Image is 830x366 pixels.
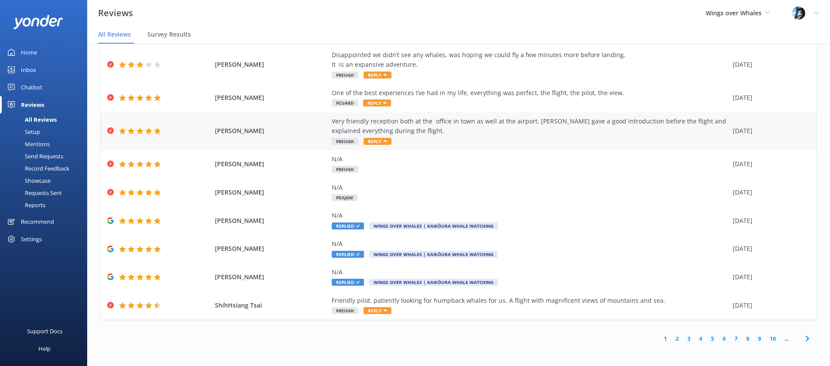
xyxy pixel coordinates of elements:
[364,72,391,79] span: Reply
[707,335,718,343] a: 5
[27,322,62,340] div: Support Docs
[364,307,391,314] span: Reply
[215,159,327,169] span: [PERSON_NAME]
[332,279,364,286] span: Replied
[332,166,358,173] span: P8EUGH
[332,99,358,106] span: PCUA9D
[733,93,806,103] div: [DATE]
[98,6,133,20] h3: Reviews
[5,199,87,211] a: Reports
[98,30,131,39] span: All Reviews
[742,335,754,343] a: 8
[792,7,805,20] img: 145-1635463833.jpg
[332,211,728,220] div: N/A
[733,244,806,253] div: [DATE]
[5,126,87,138] a: Setup
[5,150,87,162] a: Send Requests
[13,15,63,29] img: yonder-white-logo.png
[718,335,730,343] a: 6
[332,154,728,164] div: N/A
[5,126,40,138] div: Setup
[5,162,69,174] div: Record Feedback
[5,187,62,199] div: Requests Sent
[215,272,327,282] span: [PERSON_NAME]
[332,296,728,305] div: Friendly pilot, patiently looking for humpback whales for us. A flight with magnificent views of ...
[147,30,191,39] span: Survey Results
[21,230,42,248] div: Settings
[332,307,358,314] span: P8EUGH
[363,99,391,106] span: Reply
[332,194,357,201] span: PEAJGW
[369,279,498,286] span: Wings Over Whales | Kaikōura Whale Watching
[215,244,327,253] span: [PERSON_NAME]
[215,126,327,136] span: [PERSON_NAME]
[369,251,498,258] span: Wings Over Whales | Kaikōura Whale Watching
[21,213,54,230] div: Recommend
[332,116,728,136] div: Very friendly reception both at the office in town as well at the airport. [PERSON_NAME] gave a g...
[754,335,765,343] a: 9
[332,183,728,192] div: N/A
[706,9,762,17] span: Wings over Whales
[5,174,87,187] a: Showcase
[38,340,51,357] div: Help
[5,174,51,187] div: Showcase
[733,60,806,69] div: [DATE]
[765,335,780,343] a: 10
[332,267,728,277] div: N/A
[5,150,63,162] div: Send Requests
[21,79,42,96] div: Chatbot
[332,251,364,258] span: Replied
[21,44,37,61] div: Home
[671,335,683,343] a: 2
[733,272,806,282] div: [DATE]
[683,335,695,343] a: 3
[5,138,50,150] div: Mentions
[5,113,87,126] a: All Reviews
[215,93,327,103] span: [PERSON_NAME]
[733,159,806,169] div: [DATE]
[733,188,806,197] div: [DATE]
[215,216,327,226] span: [PERSON_NAME]
[730,335,742,343] a: 7
[364,138,391,145] span: Reply
[332,50,728,70] div: Disappointed we didn’t see any whales, was hoping we could fly a few minutes more before landing....
[369,222,498,229] span: Wings Over Whales | Kaikōura Whale Watching
[5,162,87,174] a: Record Feedback
[215,301,327,310] span: ShihHsiang Tsai
[21,61,36,79] div: Inbox
[332,222,364,229] span: Replied
[695,335,707,343] a: 4
[21,96,44,113] div: Reviews
[215,60,327,69] span: [PERSON_NAME]
[733,216,806,226] div: [DATE]
[332,88,728,98] div: One of the best experiences I’ve had in my life, everything was perfect, the flight, the pilot, t...
[332,72,358,79] span: P8EUGH
[5,187,87,199] a: Requests Sent
[5,199,45,211] div: Reports
[733,301,806,310] div: [DATE]
[215,188,327,197] span: [PERSON_NAME]
[5,138,87,150] a: Mentions
[660,335,671,343] a: 1
[332,138,358,145] span: P8EUGH
[5,113,57,126] div: All Reviews
[332,239,728,249] div: N/A
[733,126,806,136] div: [DATE]
[780,335,793,343] span: ...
